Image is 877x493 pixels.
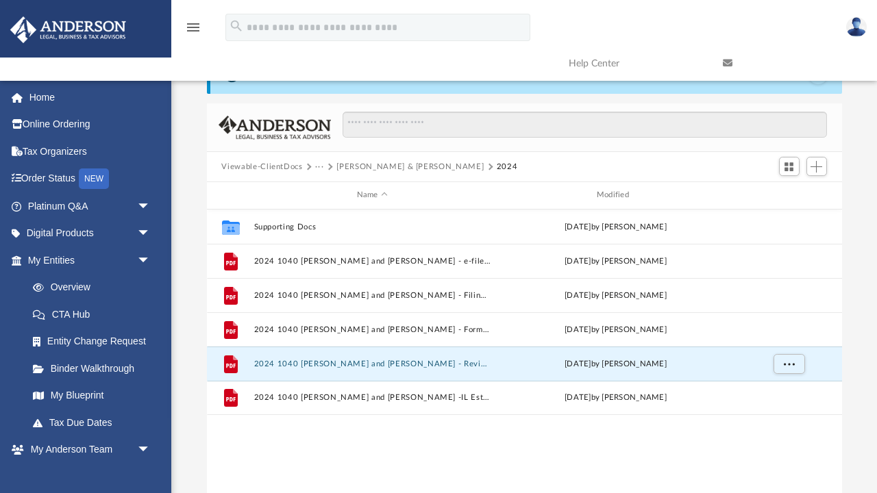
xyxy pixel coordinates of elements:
[6,16,130,43] img: Anderson Advisors Platinum Portal
[254,359,491,368] button: 2024 1040 [PERSON_NAME] and [PERSON_NAME] - Review Copy.pdf
[10,165,171,193] a: Order StatusNEW
[497,161,518,173] button: 2024
[254,257,491,266] button: 2024 1040 [PERSON_NAME] and [PERSON_NAME] - e-file authorization - please sign.pdf
[212,189,247,201] div: id
[10,220,171,247] a: Digital Productsarrow_drop_down
[19,328,171,355] a: Entity Change Request
[740,189,836,201] div: id
[10,192,171,220] a: Platinum Q&Aarrow_drop_down
[10,138,171,165] a: Tax Organizers
[806,157,827,176] button: Add
[137,192,164,220] span: arrow_drop_down
[19,301,171,328] a: CTA Hub
[137,246,164,275] span: arrow_drop_down
[221,161,302,173] button: Viewable-ClientDocs
[185,19,201,36] i: menu
[10,246,171,274] a: My Entitiesarrow_drop_down
[558,36,713,90] a: Help Center
[336,161,484,173] button: [PERSON_NAME] & [PERSON_NAME]
[19,355,171,382] a: Binder Walkthrough
[254,223,491,231] button: Supporting Docs
[137,220,164,248] span: arrow_drop_down
[79,168,109,189] div: NEW
[19,463,158,490] a: My Anderson Team
[19,409,171,436] a: Tax Due Dates
[497,357,734,370] div: [DATE] by [PERSON_NAME]
[315,161,324,173] button: ···
[254,291,491,300] button: 2024 1040 [PERSON_NAME] and [PERSON_NAME] - Filing Instructions.pdf
[185,26,201,36] a: menu
[497,255,734,267] div: [DATE] by [PERSON_NAME]
[10,436,164,464] a: My Anderson Teamarrow_drop_down
[229,18,244,34] i: search
[779,157,800,176] button: Switch to Grid View
[19,274,171,301] a: Overview
[497,323,734,336] div: [DATE] by [PERSON_NAME]
[497,220,734,233] div: [DATE] by [PERSON_NAME]
[19,382,164,409] a: My Blueprint
[773,353,804,374] button: More options
[254,325,491,334] button: 2024 1040 [PERSON_NAME] and [PERSON_NAME] - Form 1040-ES Estimated Tax Payment.pdf
[254,393,491,402] button: 2024 1040 [PERSON_NAME] and [PERSON_NAME] -IL Estimated payment voucher.pdf
[253,189,491,201] div: Name
[496,189,734,201] div: Modified
[343,112,826,138] input: Search files and folders
[497,289,734,301] div: [DATE] by [PERSON_NAME]
[137,436,164,464] span: arrow_drop_down
[846,17,867,37] img: User Pic
[10,111,171,138] a: Online Ordering
[497,392,734,404] div: [DATE] by [PERSON_NAME]
[10,84,171,111] a: Home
